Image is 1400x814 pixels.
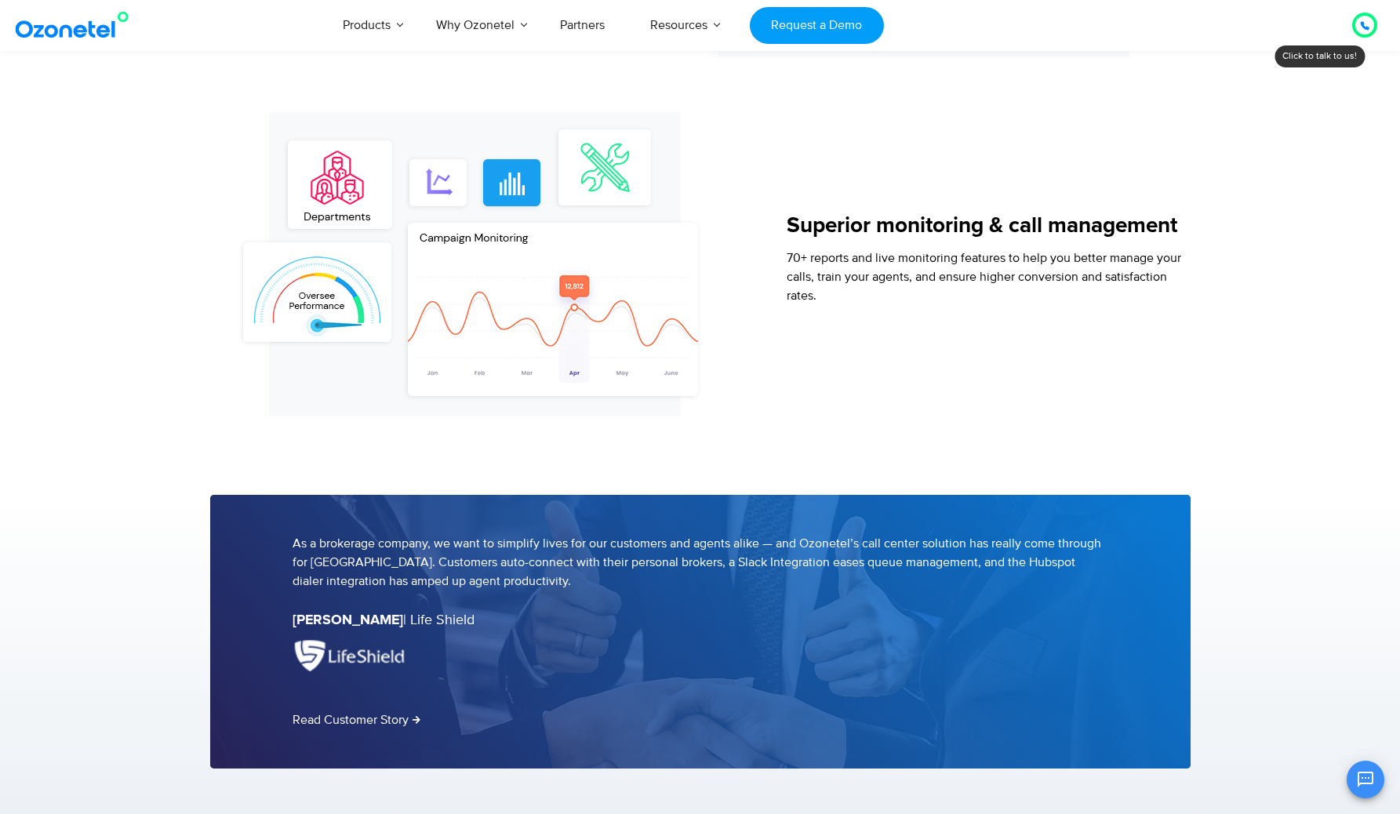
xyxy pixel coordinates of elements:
[293,610,1108,631] p: | Life Shield
[293,534,1108,591] p: As a brokerage company, we want to simplify lives for our customers and agents alike — and Ozonet...
[293,714,420,726] a: Read Customer Story
[750,7,884,44] a: Request a Demo
[293,639,408,671] img: lifeshield
[293,714,409,726] span: Read Customer Story
[787,215,1189,237] h5: Superior monitoring & call management
[293,613,403,627] strong: [PERSON_NAME]
[1347,761,1384,798] button: Open chat
[787,249,1189,313] div: 70+ reports and live monitoring features to help you better manage your calls, train your agents,...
